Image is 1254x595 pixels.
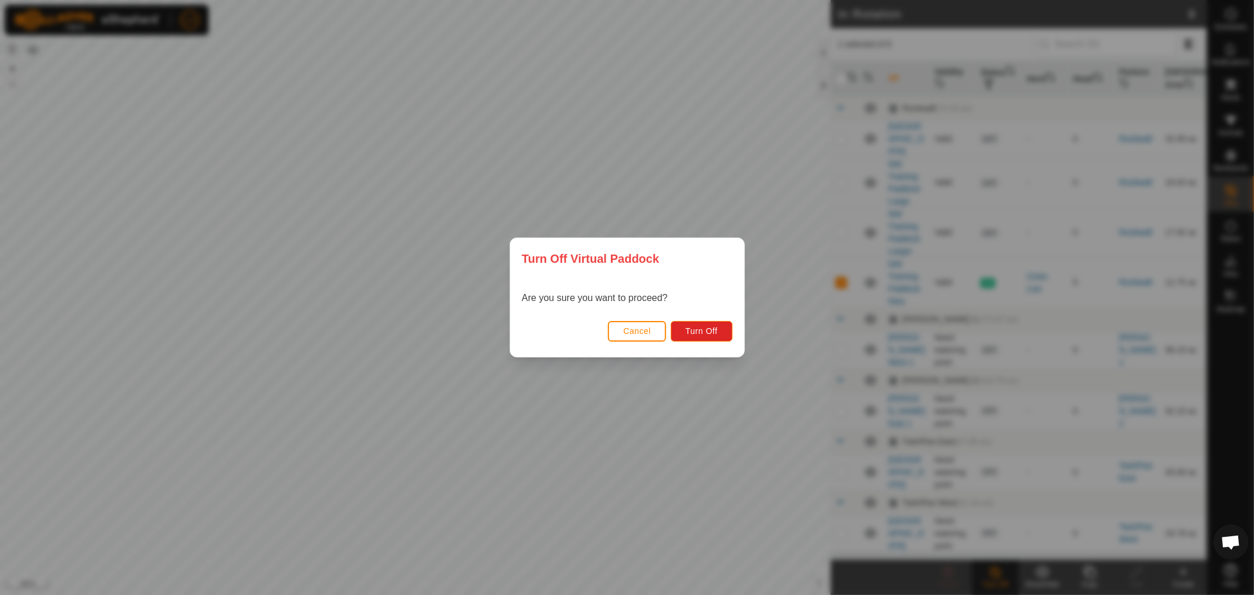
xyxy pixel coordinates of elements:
p: Are you sure you want to proceed? [522,291,668,305]
span: Turn Off [685,326,718,336]
span: Cancel [623,326,651,336]
button: Turn Off [671,321,733,342]
button: Cancel [608,321,666,342]
div: Open chat [1213,524,1249,560]
span: Turn Off Virtual Paddock [522,250,660,268]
